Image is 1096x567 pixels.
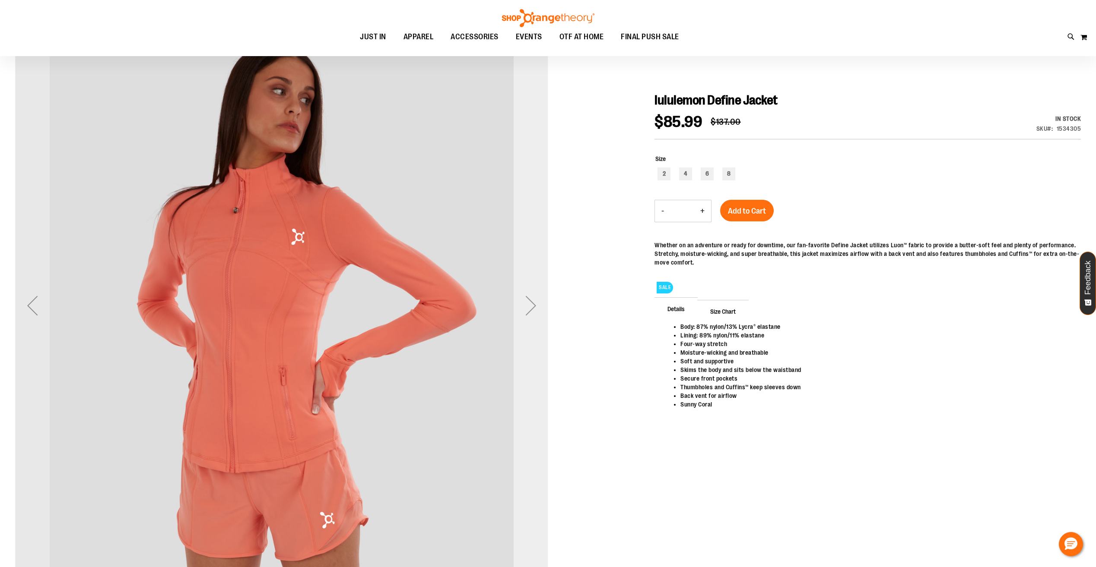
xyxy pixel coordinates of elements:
[1084,261,1092,295] span: Feedback
[657,282,673,293] span: SALE
[658,167,670,180] div: 2
[680,340,1072,348] li: Four-way stretch
[442,27,507,47] a: ACCESSORIES
[351,27,395,47] a: JUST IN
[1057,124,1081,133] div: 1534305
[403,27,434,47] span: APPAREL
[360,27,386,47] span: JUST IN
[680,400,1072,409] li: Sunny Coral
[507,27,551,47] a: EVENTS
[720,200,774,221] button: Add to Cart
[728,206,766,216] span: Add to Cart
[654,297,698,320] span: Details
[451,27,499,47] span: ACCESSORIES
[1036,114,1081,123] div: Availability
[1059,532,1083,556] button: Hello, have a question? Let’s chat.
[722,167,735,180] div: 8
[670,201,694,221] input: Product quantity
[680,322,1072,331] li: Body: 87% nylon/13% Lycra® elastane
[621,27,679,47] span: FINAL PUSH SALE
[655,155,666,162] span: Size
[395,27,442,47] a: APPAREL
[1036,114,1081,123] div: In stock
[680,374,1072,383] li: Secure front pockets
[559,27,604,47] span: OTF AT HOME
[679,167,692,180] div: 4
[680,365,1072,374] li: Skims the body and sits below the waistband
[612,27,688,47] a: FINAL PUSH SALE
[551,27,613,47] a: OTF AT HOME
[501,9,596,27] img: Shop Orangetheory
[697,300,749,322] span: Size Chart
[654,93,778,107] span: lululemon Define Jacket
[516,27,542,47] span: EVENTS
[680,348,1072,357] li: Moisture-wicking and breathable
[694,200,711,222] button: Increase product quantity
[680,357,1072,365] li: Soft and supportive
[680,383,1072,391] li: Thumbholes and Cuffins™ keep sleeves down
[655,200,670,222] button: Decrease product quantity
[701,167,714,180] div: 6
[654,241,1081,267] div: Whether on an adventure or ready for downtime, our fan-favorite Define Jacket utilizes Luon™ fabr...
[680,391,1072,400] li: Back vent for airflow
[1036,125,1053,132] strong: SKU
[680,331,1072,340] li: Lining: 89% nylon/11% elastane
[1080,252,1096,315] button: Feedback - Show survey
[711,117,741,127] span: $137.00
[654,113,702,131] span: $85.99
